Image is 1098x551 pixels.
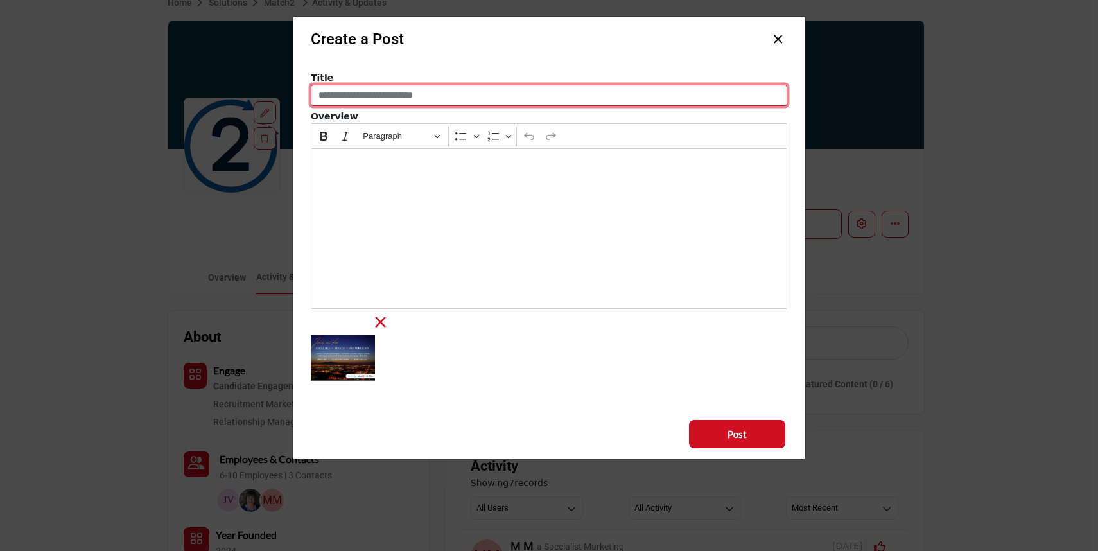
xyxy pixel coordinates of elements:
input: Enter a compelling post title [311,85,787,107]
b: Title [311,71,333,85]
div: Editor toolbar [311,123,787,148]
span: Post [728,427,747,442]
b: Overview [311,110,358,123]
div: Editor editing area: main [311,148,787,309]
img: No Image [311,326,375,390]
span: Paragraph [363,128,430,144]
button: × [769,26,787,50]
button: Heading [357,127,446,146]
button: × [369,306,392,337]
button: Post [689,420,785,448]
h5: Create a Post [311,28,404,51]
